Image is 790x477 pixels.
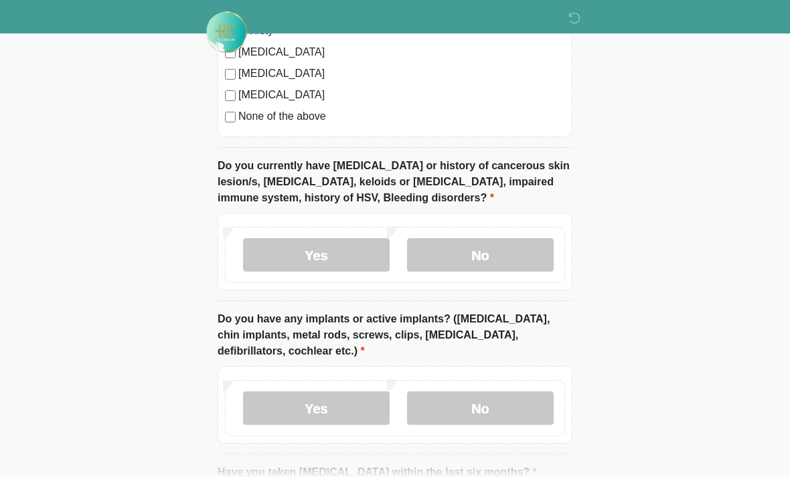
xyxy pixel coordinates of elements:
[238,87,565,103] label: [MEDICAL_DATA]
[218,158,572,206] label: Do you currently have [MEDICAL_DATA] or history of cancerous skin lesion/s, [MEDICAL_DATA], keloi...
[407,238,554,272] label: No
[225,90,236,101] input: [MEDICAL_DATA]
[225,69,236,80] input: [MEDICAL_DATA]
[204,10,248,54] img: Rehydrate Aesthetics & Wellness Logo
[238,108,565,124] label: None of the above
[407,391,554,425] label: No
[243,391,390,425] label: Yes
[218,311,572,359] label: Do you have any implants or active implants? ([MEDICAL_DATA], chin implants, metal rods, screws, ...
[243,238,390,272] label: Yes
[238,66,565,82] label: [MEDICAL_DATA]
[225,112,236,122] input: None of the above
